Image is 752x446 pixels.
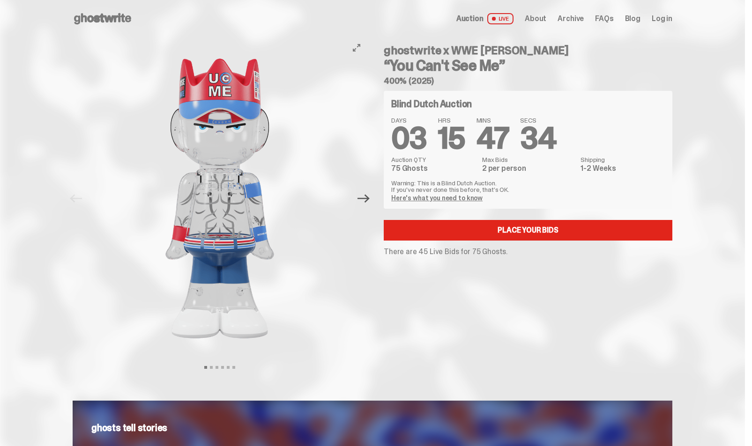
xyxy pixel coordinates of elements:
[391,119,427,158] span: 03
[482,156,575,163] dt: Max Bids
[391,180,665,193] p: Warning: This is a Blind Dutch Auction. If you’ve never done this before, that’s OK.
[353,188,374,209] button: Next
[391,156,477,163] dt: Auction QTY
[558,15,584,22] a: Archive
[456,15,484,22] span: Auction
[438,117,465,124] span: HRS
[625,15,640,22] a: Blog
[477,117,509,124] span: MINS
[384,58,672,73] h3: “You Can't See Me”
[391,194,483,202] a: Here's what you need to know
[384,77,672,85] h5: 400% (2025)
[391,165,477,172] dd: 75 Ghosts
[216,366,218,369] button: View slide 3
[91,423,654,432] p: ghosts tell stories
[525,15,546,22] a: About
[391,117,427,124] span: DAYS
[91,37,349,359] img: John_Cena_Hero_1.png
[351,42,362,53] button: View full-screen
[652,15,672,22] a: Log in
[456,13,514,24] a: Auction LIVE
[581,156,665,163] dt: Shipping
[221,366,224,369] button: View slide 4
[581,165,665,172] dd: 1-2 Weeks
[487,13,514,24] span: LIVE
[520,119,556,158] span: 34
[482,165,575,172] dd: 2 per person
[595,15,613,22] a: FAQs
[232,366,235,369] button: View slide 6
[391,99,472,109] h4: Blind Dutch Auction
[227,366,230,369] button: View slide 5
[520,117,556,124] span: SECS
[477,119,509,158] span: 47
[384,45,672,56] h4: ghostwrite x WWE [PERSON_NAME]
[204,366,207,369] button: View slide 1
[384,248,672,256] p: There are 45 Live Bids for 75 Ghosts.
[384,220,672,241] a: Place your Bids
[438,119,465,158] span: 15
[210,366,213,369] button: View slide 2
